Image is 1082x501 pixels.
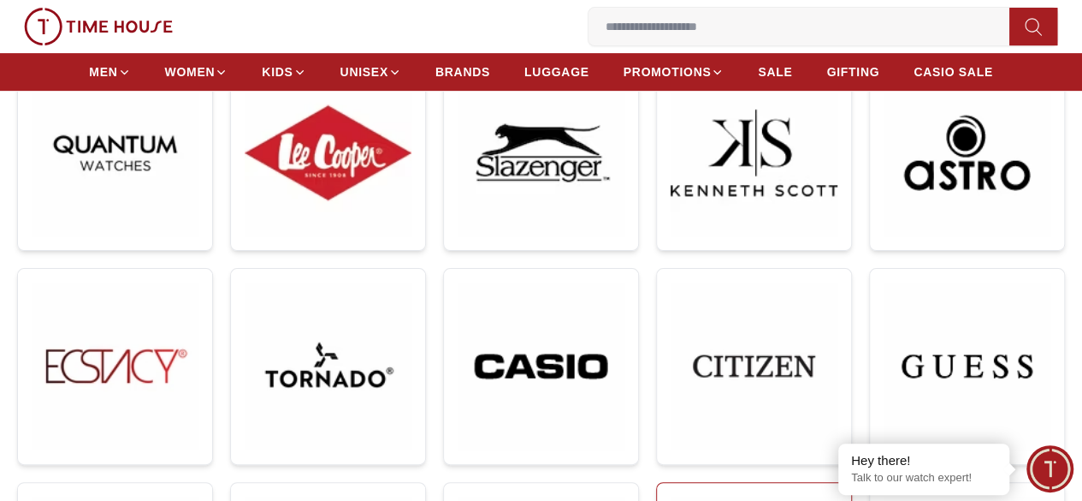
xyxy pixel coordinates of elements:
img: ... [884,283,1050,450]
span: KIDS [262,63,293,81]
img: ... [458,69,624,236]
span: BRANDS [435,63,490,81]
img: ... [671,69,837,236]
img: ... [458,283,624,450]
div: Chat Widget [1026,445,1073,492]
span: LUGGAGE [524,63,589,81]
a: MEN [89,57,130,87]
span: PROMOTIONS [624,63,712,81]
a: LUGGAGE [524,57,589,87]
img: ... [32,283,198,450]
div: Hey there! [851,452,996,469]
span: SALE [758,63,792,81]
img: ... [671,283,837,450]
a: GIFTING [826,57,879,87]
img: ... [245,283,411,450]
span: CASIO SALE [913,63,993,81]
img: ... [245,69,411,236]
img: ... [884,69,1050,236]
img: ... [24,8,173,45]
a: CASIO SALE [913,57,993,87]
span: MEN [89,63,117,81]
span: UNISEX [340,63,388,81]
img: ... [32,69,198,236]
a: WOMEN [165,57,228,87]
span: GIFTING [826,63,879,81]
p: Talk to our watch expert! [851,471,996,486]
a: BRANDS [435,57,490,87]
a: PROMOTIONS [624,57,724,87]
a: UNISEX [340,57,401,87]
a: SALE [758,57,792,87]
span: WOMEN [165,63,216,81]
a: KIDS [262,57,305,87]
